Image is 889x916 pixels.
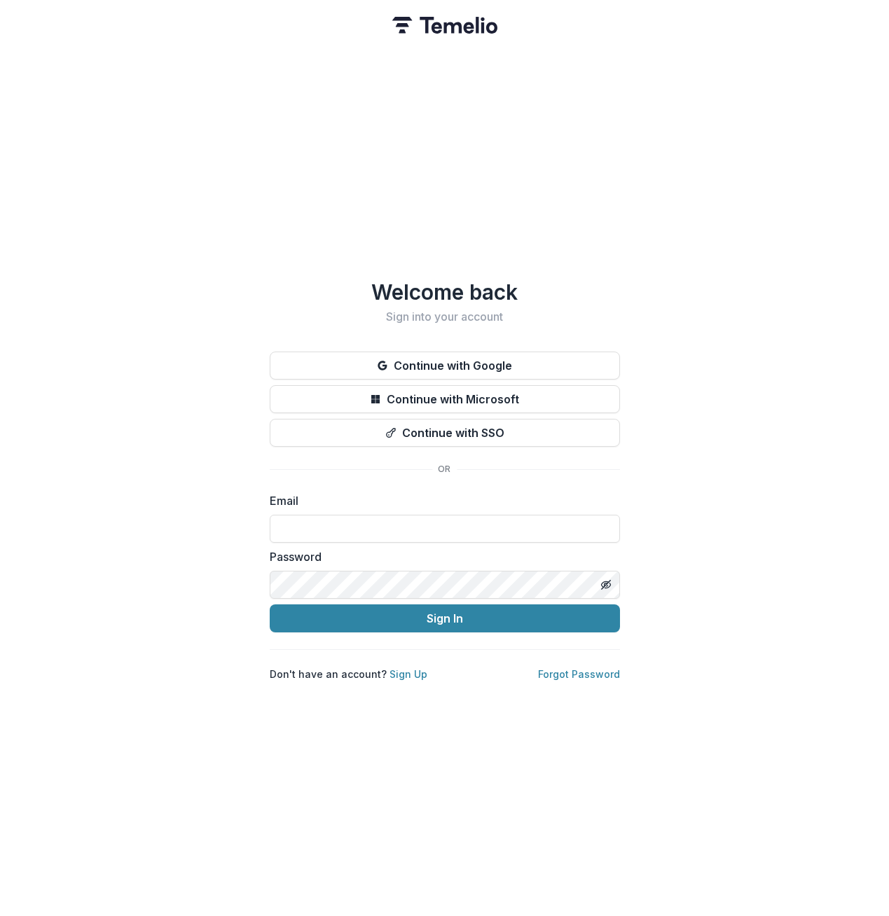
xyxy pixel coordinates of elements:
[270,492,612,509] label: Email
[270,667,427,681] p: Don't have an account?
[270,385,620,413] button: Continue with Microsoft
[392,17,497,34] img: Temelio
[270,352,620,380] button: Continue with Google
[270,279,620,305] h1: Welcome back
[270,604,620,632] button: Sign In
[270,419,620,447] button: Continue with SSO
[595,574,617,596] button: Toggle password visibility
[270,310,620,324] h2: Sign into your account
[390,668,427,680] a: Sign Up
[270,548,612,565] label: Password
[538,668,620,680] a: Forgot Password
